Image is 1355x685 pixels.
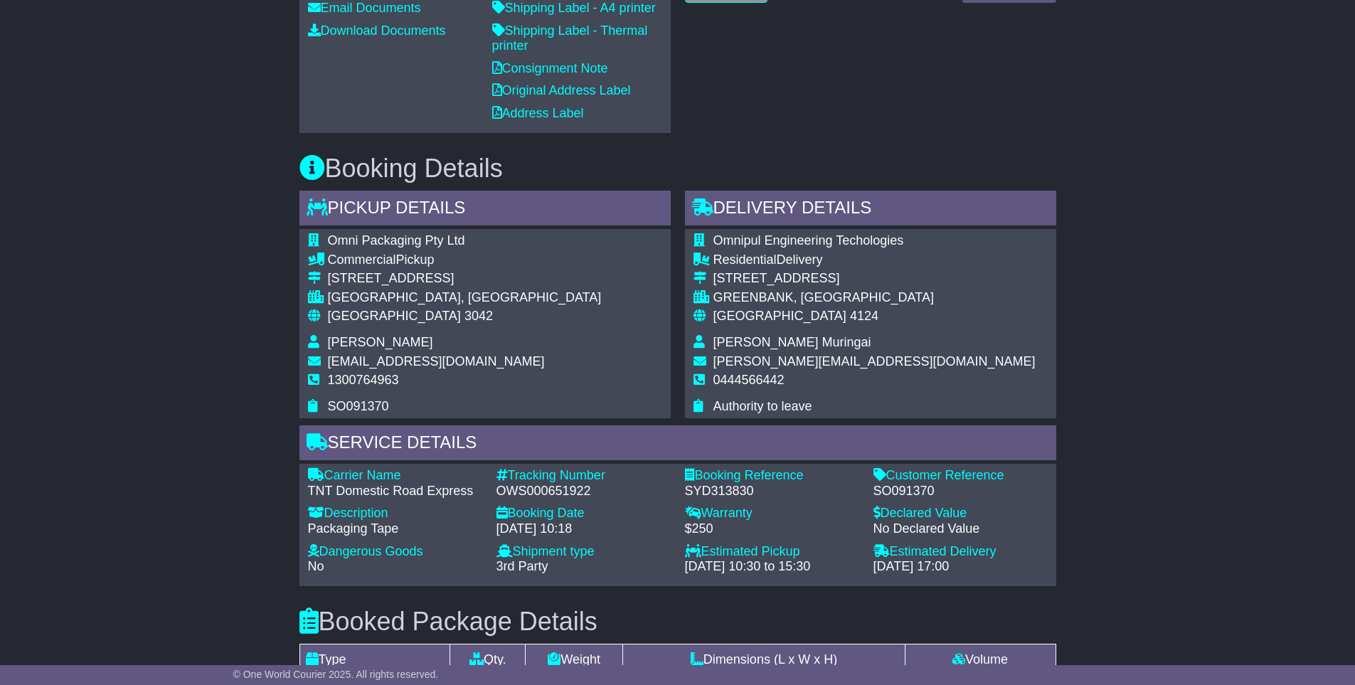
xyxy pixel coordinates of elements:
[526,644,623,676] td: Weight
[873,468,1048,484] div: Customer Reference
[299,425,1056,464] div: Service Details
[308,506,482,521] div: Description
[685,506,859,521] div: Warranty
[873,559,1048,575] div: [DATE] 17:00
[308,544,482,560] div: Dangerous Goods
[492,83,631,97] a: Original Address Label
[308,23,446,38] a: Download Documents
[328,335,433,349] span: [PERSON_NAME]
[685,484,859,499] div: SYD313830
[328,253,602,268] div: Pickup
[328,253,396,267] span: Commercial
[850,309,878,323] span: 4124
[464,309,493,323] span: 3042
[299,154,1056,183] h3: Booking Details
[713,354,1036,368] span: [PERSON_NAME][EMAIL_ADDRESS][DOMAIN_NAME]
[873,506,1048,521] div: Declared Value
[905,644,1056,676] td: Volume
[492,23,648,53] a: Shipping Label - Thermal printer
[713,233,904,248] span: Omnipul Engineering Techologies
[685,521,859,537] div: $250
[685,468,859,484] div: Booking Reference
[308,559,324,573] span: No
[685,544,859,560] div: Estimated Pickup
[713,271,1036,287] div: [STREET_ADDRESS]
[308,468,482,484] div: Carrier Name
[685,191,1056,229] div: Delivery Details
[713,253,1036,268] div: Delivery
[873,484,1048,499] div: SO091370
[299,644,450,676] td: Type
[623,644,905,676] td: Dimensions (L x W x H)
[328,354,545,368] span: [EMAIL_ADDRESS][DOMAIN_NAME]
[496,559,548,573] span: 3rd Party
[496,506,671,521] div: Booking Date
[299,607,1056,636] h3: Booked Package Details
[492,61,608,75] a: Consignment Note
[713,290,1036,306] div: GREENBANK, [GEOGRAPHIC_DATA]
[492,1,656,15] a: Shipping Label - A4 printer
[328,399,389,413] span: SO091370
[685,559,859,575] div: [DATE] 10:30 to 15:30
[328,290,602,306] div: [GEOGRAPHIC_DATA], [GEOGRAPHIC_DATA]
[496,521,671,537] div: [DATE] 10:18
[496,468,671,484] div: Tracking Number
[496,544,671,560] div: Shipment type
[713,373,785,387] span: 0444566442
[713,309,846,323] span: [GEOGRAPHIC_DATA]
[496,484,671,499] div: OWS000651922
[873,544,1048,560] div: Estimated Delivery
[713,335,871,349] span: [PERSON_NAME] Muringai
[308,521,482,537] div: Packaging Tape
[308,1,421,15] a: Email Documents
[873,521,1048,537] div: No Declared Value
[328,373,399,387] span: 1300764963
[492,106,584,120] a: Address Label
[233,669,439,680] span: © One World Courier 2025. All rights reserved.
[299,191,671,229] div: Pickup Details
[328,271,602,287] div: [STREET_ADDRESS]
[308,484,482,499] div: TNT Domestic Road Express
[713,253,777,267] span: Residential
[328,233,465,248] span: Omni Packaging Pty Ltd
[328,309,461,323] span: [GEOGRAPHIC_DATA]
[450,644,526,676] td: Qty.
[713,399,812,413] span: Authority to leave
